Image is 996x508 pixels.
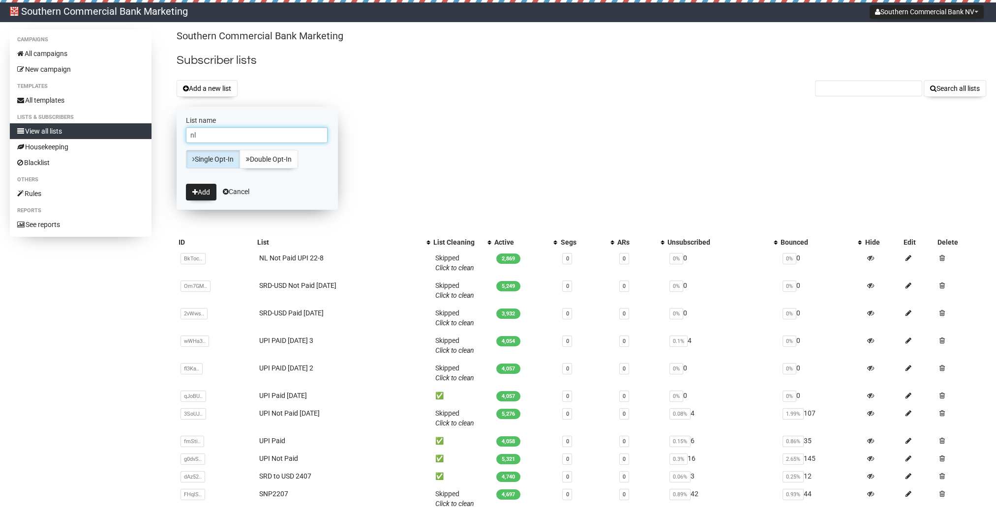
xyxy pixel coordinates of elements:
[494,237,549,247] div: Active
[623,255,626,262] a: 0
[431,432,492,450] td: ✅
[496,489,520,500] span: 4,697
[665,277,779,304] td: 0
[435,419,474,427] a: Click to clean
[435,500,474,508] a: Click to clean
[435,282,474,299] span: Skipped
[779,404,863,432] td: 107
[435,337,474,354] span: Skipped
[669,253,683,264] span: 0%
[10,81,151,92] li: Templates
[665,432,779,450] td: 6
[496,364,520,374] span: 4,057
[669,471,691,482] span: 0.06%
[783,436,804,447] span: 0.86%
[783,253,796,264] span: 0%
[669,391,683,402] span: 0%
[10,123,151,139] a: View all lists
[779,332,863,359] td: 0
[783,281,796,292] span: 0%
[615,235,665,249] th: ARs: No sort applied, activate to apply an ascending sort
[181,281,211,292] span: Om7GM..
[223,188,249,196] a: Cancel
[669,363,683,374] span: 0%
[186,127,328,143] input: The name of your new list
[10,34,151,46] li: Campaigns
[10,174,151,186] li: Others
[623,310,626,317] a: 0
[496,254,520,264] span: 2,869
[779,450,863,467] td: 145
[865,237,900,247] div: Hide
[259,454,298,462] a: UPI Not Paid
[259,409,320,417] a: UPI Not Paid [DATE]
[177,52,986,69] h2: Subscriber lists
[431,450,492,467] td: ✅
[779,432,863,450] td: 35
[496,336,520,346] span: 4,054
[435,264,474,272] a: Click to clean
[435,374,474,382] a: Click to clean
[623,491,626,498] a: 0
[558,235,615,249] th: Segs: No sort applied, activate to apply an ascending sort
[665,467,779,485] td: 3
[566,366,569,372] a: 0
[623,393,626,399] a: 0
[431,467,492,485] td: ✅
[259,364,313,372] a: UPI PAID [DATE] 2
[433,237,483,247] div: List Cleaning
[259,309,324,317] a: SRD-USD Paid [DATE]
[783,471,804,482] span: 0.25%
[186,116,329,125] label: List name
[435,409,474,427] span: Skipped
[665,387,779,404] td: 0
[10,155,151,170] a: Blacklist
[181,453,205,465] span: g0dvS..
[257,237,422,247] div: List
[669,489,691,500] span: 0.89%
[566,474,569,480] a: 0
[935,235,986,249] th: Delete: No sort applied, sorting is disabled
[560,237,605,247] div: Segs
[181,471,205,482] span: dAz52..
[904,237,933,247] div: Edit
[181,308,208,319] span: 2vWws..
[863,235,902,249] th: Hide: No sort applied, sorting is disabled
[259,282,336,289] a: SRD-USD Not Paid [DATE]
[10,205,151,217] li: Reports
[255,235,431,249] th: List: No sort applied, activate to apply an ascending sort
[259,254,324,262] a: NL Not Paid UPI 22-8
[10,217,151,232] a: See reports
[259,472,311,480] a: SRD to USD 2407
[496,391,520,401] span: 4,057
[431,235,492,249] th: List Cleaning: No sort applied, activate to apply an ascending sort
[177,29,986,43] p: Southern Commercial Bank Marketing
[496,454,520,464] span: 5,321
[496,472,520,482] span: 4,740
[435,364,474,382] span: Skipped
[10,186,151,201] a: Rules
[669,281,683,292] span: 0%
[623,438,626,445] a: 0
[10,139,151,155] a: Housekeeping
[181,436,204,447] span: fmSti..
[492,235,559,249] th: Active: No sort applied, activate to apply an ascending sort
[779,249,863,277] td: 0
[566,310,569,317] a: 0
[435,319,474,327] a: Click to clean
[10,7,19,16] img: 1.jpg
[435,346,474,354] a: Click to clean
[566,456,569,462] a: 0
[779,467,863,485] td: 12
[240,150,298,169] a: Double Opt-In
[435,309,474,327] span: Skipped
[181,363,203,374] span: fl3Ka..
[181,391,206,402] span: qJoBU..
[623,338,626,344] a: 0
[924,80,986,97] button: Search all lists
[783,336,796,347] span: 0%
[623,456,626,462] a: 0
[181,489,205,500] span: FHqlS..
[665,249,779,277] td: 0
[566,283,569,289] a: 0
